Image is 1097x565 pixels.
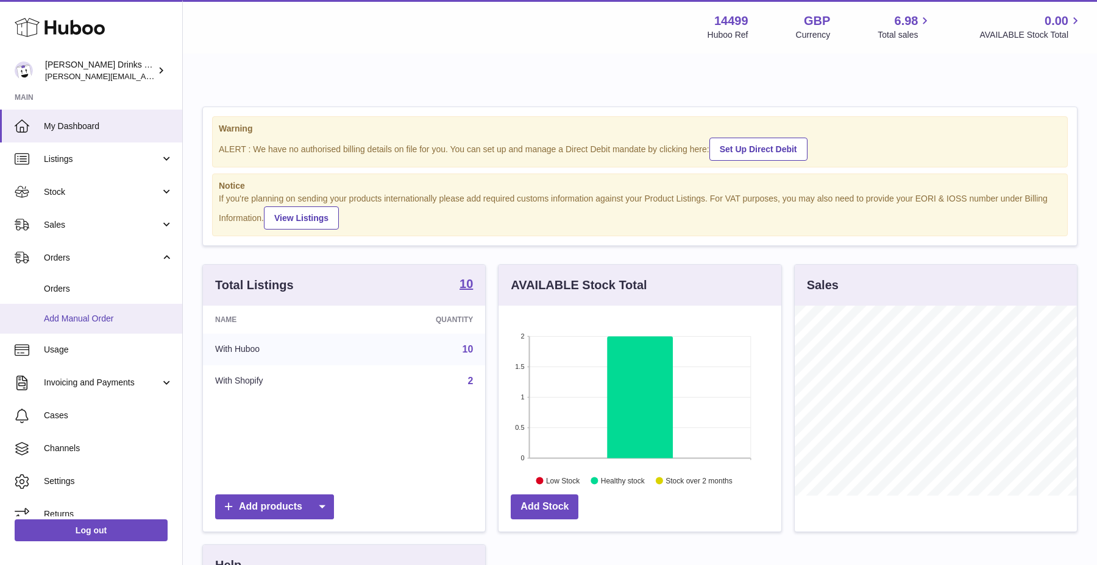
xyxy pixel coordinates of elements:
[511,494,578,519] a: Add Stock
[203,365,355,397] td: With Shopify
[44,410,173,421] span: Cases
[511,277,647,293] h3: AVAILABLE Stock Total
[203,306,355,334] th: Name
[709,138,808,161] a: Set Up Direct Debit
[546,476,580,485] text: Low Stock
[44,443,173,454] span: Channels
[601,476,645,485] text: Healthy stock
[264,206,339,230] a: View Listings
[804,13,830,29] strong: GBP
[796,29,831,41] div: Currency
[45,71,244,81] span: [PERSON_NAME][EMAIL_ADDRESS][DOMAIN_NAME]
[521,454,525,461] text: 0
[807,277,839,293] h3: Sales
[44,344,173,356] span: Usage
[215,494,334,519] a: Add products
[979,13,1082,41] a: 0.00 AVAILABLE Stock Total
[215,277,294,293] h3: Total Listings
[666,476,733,485] text: Stock over 2 months
[895,13,918,29] span: 6.98
[219,193,1061,230] div: If you're planning on sending your products internationally please add required customs informati...
[44,121,173,132] span: My Dashboard
[1045,13,1068,29] span: 0.00
[45,59,155,82] div: [PERSON_NAME] Drinks LTD (t/a Zooz)
[15,519,168,541] a: Log out
[878,29,932,41] span: Total sales
[878,13,932,41] a: 6.98 Total sales
[521,332,525,340] text: 2
[44,313,173,325] span: Add Manual Order
[467,376,473,386] a: 2
[708,29,748,41] div: Huboo Ref
[521,393,525,401] text: 1
[203,334,355,365] td: With Huboo
[44,283,173,295] span: Orders
[714,13,748,29] strong: 14499
[15,61,33,80] img: daniel@zoosdrinks.com
[355,306,486,334] th: Quantity
[460,278,473,290] strong: 10
[44,186,160,198] span: Stock
[463,344,474,354] a: 10
[979,29,1082,41] span: AVAILABLE Stock Total
[44,476,173,487] span: Settings
[44,153,160,165] span: Listings
[219,180,1061,192] strong: Notice
[460,278,473,292] a: 10
[219,136,1061,161] div: ALERT : We have no authorised billing details on file for you. You can set up and manage a Direct...
[516,363,525,370] text: 1.5
[44,219,160,231] span: Sales
[219,123,1061,135] strong: Warning
[44,377,160,388] span: Invoicing and Payments
[44,252,160,264] span: Orders
[44,508,173,520] span: Returns
[516,424,525,431] text: 0.5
